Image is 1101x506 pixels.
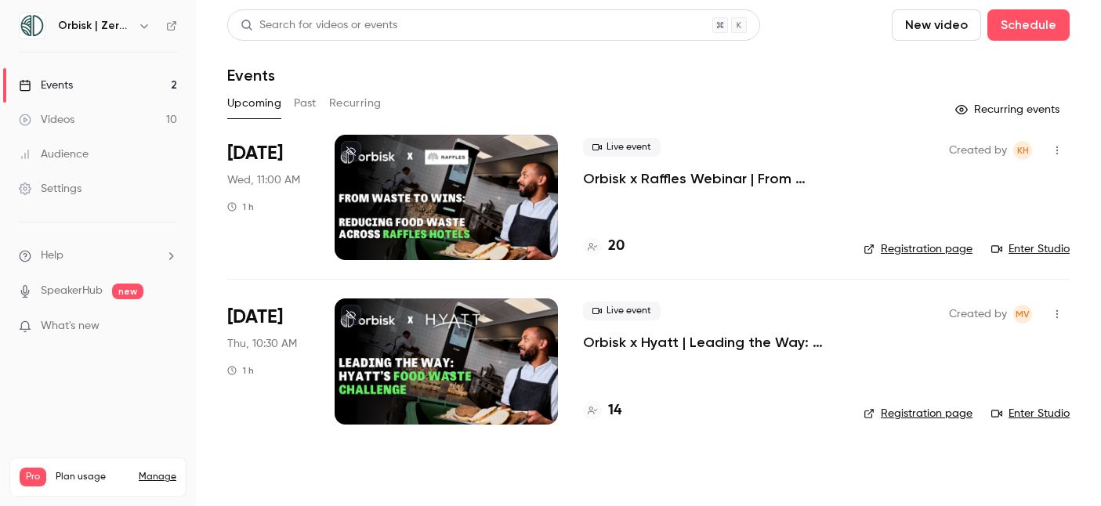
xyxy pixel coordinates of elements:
[583,236,625,257] a: 20
[227,91,281,116] button: Upcoming
[227,201,254,213] div: 1 h
[583,302,661,320] span: Live event
[608,400,621,421] h4: 14
[227,364,254,377] div: 1 h
[158,320,177,334] iframe: Noticeable Trigger
[948,97,1070,122] button: Recurring events
[41,248,63,264] span: Help
[583,169,838,188] a: Orbisk x Raffles Webinar | From Waste to Wins: Reducing Food Waste Across Raffles Hotels
[949,305,1007,323] span: Created by
[892,9,981,41] button: New video
[58,18,132,34] h6: Orbisk | Zero Food Waste
[41,318,100,334] span: What's new
[227,141,283,166] span: [DATE]
[583,333,838,352] a: Orbisk x Hyatt | Leading the Way: Hyatt’s Food Waste Challenge
[19,78,73,93] div: Events
[19,146,89,162] div: Audience
[227,336,297,352] span: Thu, 10:30 AM
[241,17,397,34] div: Search for videos or events
[1013,141,1032,160] span: Kristie Habraken
[56,471,129,483] span: Plan usage
[20,13,45,38] img: Orbisk | Zero Food Waste
[19,248,177,264] li: help-dropdown-opener
[864,241,972,257] a: Registration page
[227,66,275,85] h1: Events
[227,172,300,188] span: Wed, 11:00 AM
[19,181,81,197] div: Settings
[583,138,661,157] span: Live event
[19,112,74,128] div: Videos
[1016,305,1030,323] span: MV
[227,298,310,424] div: Oct 16 Thu, 10:30 AM (Europe/Amsterdam)
[991,406,1070,421] a: Enter Studio
[112,284,143,299] span: new
[139,471,176,483] a: Manage
[608,236,625,257] h4: 20
[949,141,1007,160] span: Created by
[329,91,382,116] button: Recurring
[991,241,1070,257] a: Enter Studio
[294,91,317,116] button: Past
[1013,305,1032,323] span: Mariniki Vasileiou
[987,9,1070,41] button: Schedule
[227,305,283,330] span: [DATE]
[227,135,310,260] div: Oct 15 Wed, 11:00 AM (Europe/Amsterdam)
[864,406,972,421] a: Registration page
[1017,141,1029,160] span: KH
[41,283,103,299] a: SpeakerHub
[20,468,46,486] span: Pro
[583,400,621,421] a: 14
